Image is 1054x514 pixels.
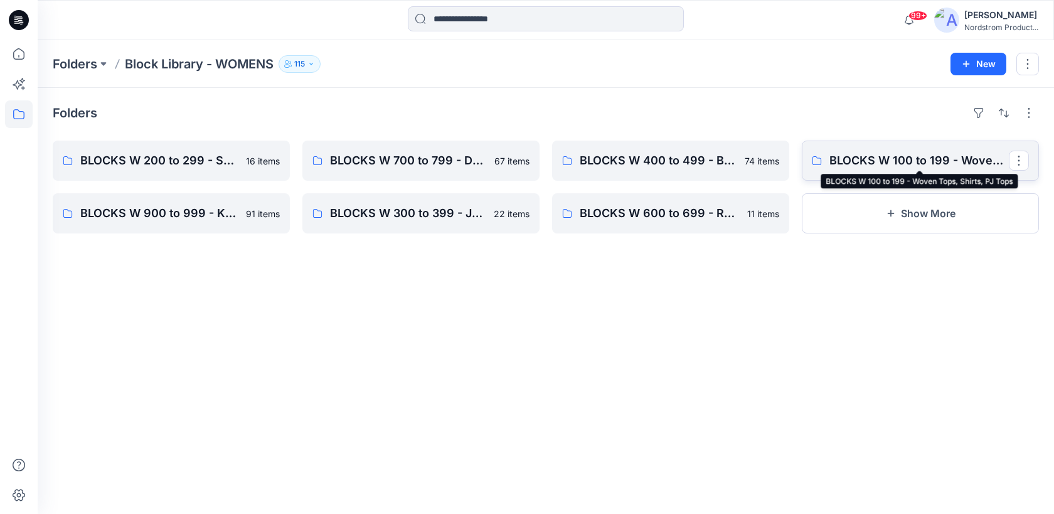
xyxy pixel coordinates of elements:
[302,141,540,181] a: BLOCKS W 700 to 799 - Dresses, Cami's, Gowns, Chemise67 items
[829,152,1009,169] p: BLOCKS W 100 to 199 - Woven Tops, Shirts, PJ Tops
[330,205,486,222] p: BLOCKS W 300 to 399 - Jackets, Blazers, Outerwear, Sportscoat, Vest
[494,154,530,168] p: 67 items
[552,193,789,233] a: BLOCKS W 600 to 699 - Robes, [GEOGRAPHIC_DATA]11 items
[80,152,238,169] p: BLOCKS W 200 to 299 - Skirts, skorts, 1/2 Slip, Full Slip
[908,11,927,21] span: 99+
[747,207,779,220] p: 11 items
[964,8,1038,23] div: [PERSON_NAME]
[802,193,1039,233] button: Show More
[494,207,530,220] p: 22 items
[330,152,487,169] p: BLOCKS W 700 to 799 - Dresses, Cami's, Gowns, Chemise
[53,141,290,181] a: BLOCKS W 200 to 299 - Skirts, skorts, 1/2 Slip, Full Slip16 items
[580,205,740,222] p: BLOCKS W 600 to 699 - Robes, [GEOGRAPHIC_DATA]
[964,23,1038,32] div: Nordstrom Product...
[302,193,540,233] a: BLOCKS W 300 to 399 - Jackets, Blazers, Outerwear, Sportscoat, Vest22 items
[802,141,1039,181] a: BLOCKS W 100 to 199 - Woven Tops, Shirts, PJ Tops
[745,154,779,168] p: 74 items
[53,55,97,73] a: Folders
[580,152,737,169] p: BLOCKS W 400 to 499 - Bottoms, Shorts
[294,57,305,71] p: 115
[552,141,789,181] a: BLOCKS W 400 to 499 - Bottoms, Shorts74 items
[53,105,97,120] h4: Folders
[246,207,280,220] p: 91 items
[125,55,274,73] p: Block Library - WOMENS
[80,205,238,222] p: BLOCKS W 900 to 999 - Knit Cut & Sew Tops
[950,53,1006,75] button: New
[53,193,290,233] a: BLOCKS W 900 to 999 - Knit Cut & Sew Tops91 items
[934,8,959,33] img: avatar
[246,154,280,168] p: 16 items
[279,55,321,73] button: 115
